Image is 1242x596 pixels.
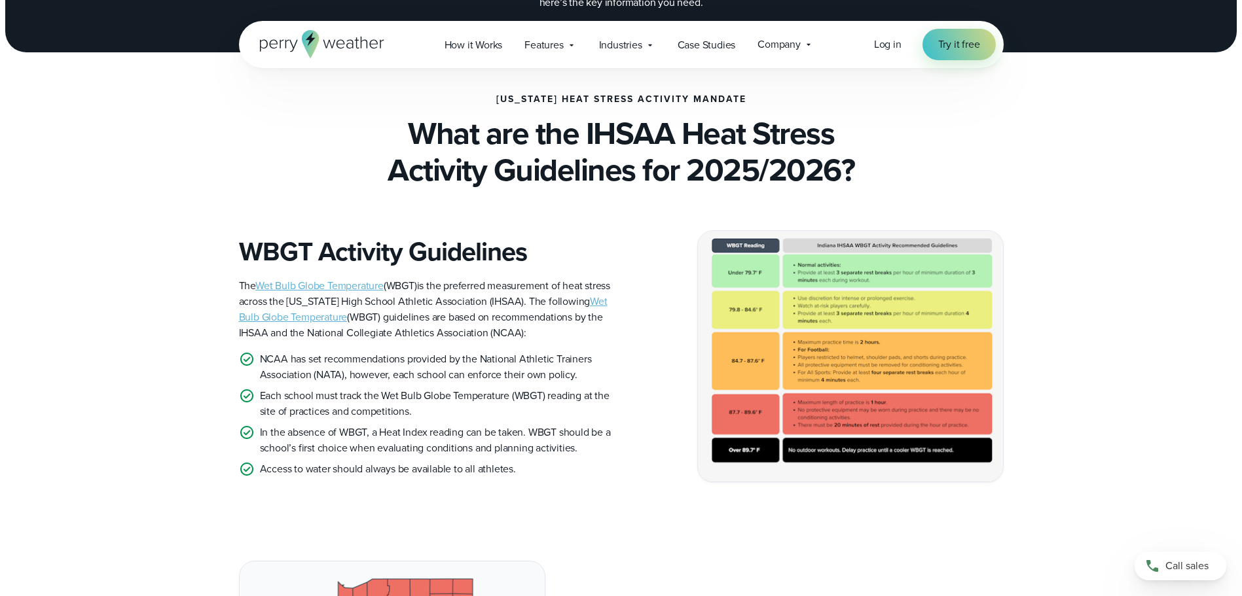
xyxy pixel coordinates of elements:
[874,37,902,52] a: Log in
[255,278,384,293] a: Wet Bulb Globe Temperature
[496,94,746,105] h3: [US_STATE] Heat Stress Activity Mandate
[255,278,417,293] span: (WBGT)
[433,31,514,58] a: How it Works
[524,37,563,53] span: Features
[260,351,611,383] p: NCAA has set recommendations provided by the National Athletic Trainers Association (NATA), howev...
[1135,552,1226,580] a: Call sales
[260,425,611,456] p: In the absence of WBGT, a Heat Index reading can be taken. WBGT should be a school’s first choice...
[239,236,611,268] h3: WBGT Activity Guidelines
[678,37,736,53] span: Case Studies
[1165,558,1209,574] span: Call sales
[698,231,1003,482] img: Indiana IHSAA WBGT Guidelines (1)
[758,37,801,52] span: Company
[260,461,516,477] p: Access to water should always be available to all athletes.
[922,29,996,60] a: Try it free
[239,294,608,324] a: Wet Bulb Globe Temperature
[938,37,980,52] span: Try it free
[445,37,503,53] span: How it Works
[239,115,1004,188] h2: What are the IHSAA Heat Stress Activity Guidelines for 2025/2026?
[667,31,747,58] a: Case Studies
[599,37,642,53] span: Industries
[239,278,611,341] p: The is the preferred measurement of heat stress across the [US_STATE] High School Athletic Associ...
[260,388,611,419] p: Each school must track the Wet Bulb Globe Temperature (WBGT) reading at the site of practices and...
